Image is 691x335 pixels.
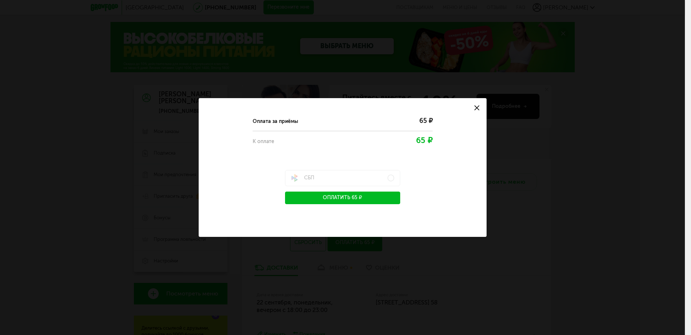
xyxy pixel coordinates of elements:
div: 65 ₽ [379,115,433,127]
img: sbp-pay.a0b1cb1.svg [291,174,299,182]
span: 65 ₽ [416,136,433,145]
span: СБП [291,174,314,182]
div: Оплата за приёмы [253,118,379,125]
button: Оплатить 65 ₽ [285,192,400,204]
div: К оплате [253,138,307,146]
